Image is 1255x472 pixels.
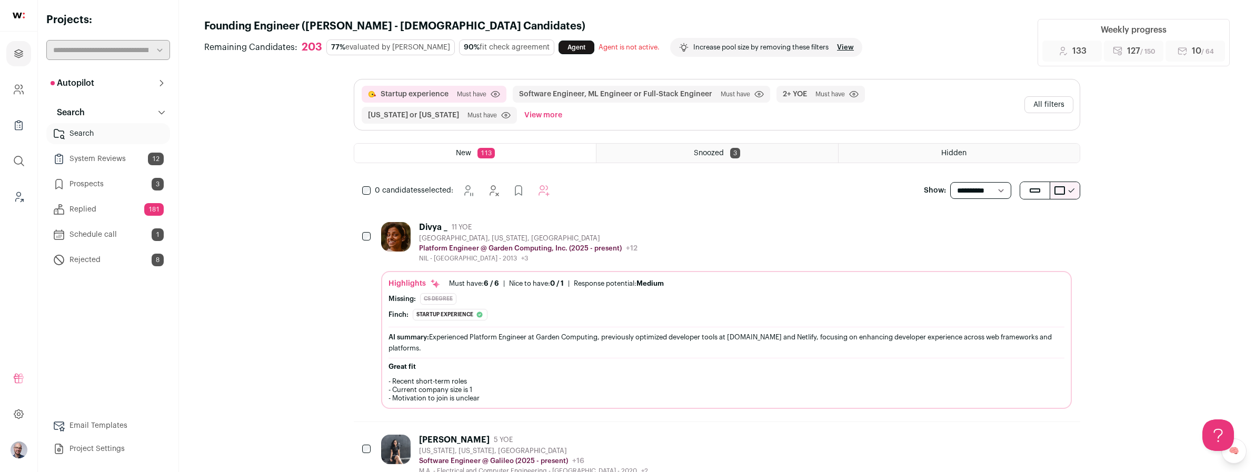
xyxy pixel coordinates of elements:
[331,44,345,51] span: 77%
[381,89,449,99] button: Startup experience
[419,254,638,263] div: NIL - [GEOGRAPHIC_DATA] - 2013
[1202,419,1234,451] iframe: Help Scout Beacon - Open
[924,185,946,196] p: Show:
[420,293,456,305] div: CS degree
[419,234,638,243] div: [GEOGRAPHIC_DATA], [US_STATE], [GEOGRAPHIC_DATA]
[6,77,31,102] a: Company and ATS Settings
[302,41,322,54] div: 203
[1192,45,1214,57] span: 10
[46,73,170,94] button: Autopilot
[413,309,487,320] div: Startup experience
[389,295,416,303] div: Missing:
[1140,48,1155,55] span: / 150
[815,90,845,98] span: Must have
[46,438,170,459] a: Project Settings
[375,185,453,196] span: selected:
[46,174,170,195] a: Prospects3
[375,187,421,194] span: 0 candidates
[519,89,712,99] button: Software Engineer, ML Engineer or Full-Stack Engineer
[148,153,164,165] span: 12
[389,310,409,319] div: Finch:
[389,332,1064,354] div: Experienced Platform Engineer at Garden Computing, previously optimized developer tools at [DOMAI...
[419,244,622,253] p: Platform Engineer @ Garden Computing, Inc. (2025 - present)
[464,44,480,51] span: 90%
[389,363,1064,371] h2: Great fit
[452,223,472,232] span: 11 YOE
[46,415,170,436] a: Email Templates
[1201,48,1214,55] span: / 64
[381,222,1072,409] a: Divya _ 11 YOE [GEOGRAPHIC_DATA], [US_STATE], [GEOGRAPHIC_DATA] Platform Engineer @ Garden Comput...
[574,279,664,288] div: Response potential:
[6,41,31,66] a: Projects
[457,90,486,98] span: Must have
[477,148,495,158] span: 113
[46,224,170,245] a: Schedule call1
[839,144,1080,163] a: Hidden
[559,41,594,54] a: Agent
[204,41,297,54] span: Remaining Candidates:
[6,184,31,209] a: Leads (Backoffice)
[456,149,471,157] span: New
[419,447,648,455] div: [US_STATE], [US_STATE], [GEOGRAPHIC_DATA]
[1221,438,1247,464] a: 🧠
[449,279,664,288] ul: | |
[46,13,170,27] h2: Projects:
[522,107,564,124] button: View more
[837,43,854,52] a: View
[626,245,638,252] span: +12
[46,102,170,123] button: Search
[389,334,429,340] span: AI summary:
[13,13,25,18] img: wellfound-shorthand-0d5821cbd27db2630d0214b213865d53afaa358527fdda9d0ea32b1df1b89c2c.svg
[11,441,27,458] img: 13037945-medium_jpg
[721,90,750,98] span: Must have
[152,254,164,266] span: 8
[459,39,554,55] div: fit check agreement
[389,377,1064,403] p: - Recent short-term roles - Current company size is 1 - Motivation to join is unclear
[694,149,724,157] span: Snoozed
[46,249,170,270] a: Rejected8
[783,89,807,99] button: 2+ YOE
[484,280,499,287] span: 6 / 6
[51,106,85,119] p: Search
[46,123,170,144] a: Search
[419,435,490,445] div: [PERSON_NAME]
[51,77,94,89] p: Autopilot
[46,199,170,220] a: Replied181
[572,457,584,465] span: +16
[693,43,829,52] p: Increase pool size by removing these filters
[419,222,447,233] div: Divya _
[1127,45,1155,57] span: 127
[467,111,497,119] span: Must have
[730,148,740,158] span: 3
[144,203,164,216] span: 181
[389,278,441,289] div: Highlights
[550,280,564,287] span: 0 / 1
[521,255,528,262] span: +3
[509,279,564,288] div: Nice to have:
[596,144,838,163] a: Snoozed 3
[11,441,27,458] button: Open dropdown
[152,228,164,241] span: 1
[449,279,499,288] div: Must have:
[204,19,862,34] h1: Founding Engineer ([PERSON_NAME] - [DEMOGRAPHIC_DATA] Candidates)
[1101,24,1167,36] div: Weekly progress
[419,457,568,465] p: Software Engineer @ Galileo (2025 - present)
[152,178,164,190] span: 3
[368,110,459,120] button: [US_STATE] or [US_STATE]
[326,39,455,55] div: evaluated by [PERSON_NAME]
[6,113,31,138] a: Company Lists
[381,222,411,252] img: 4394bb37f7645077e1daf3cb3bdd2094c1577de5123bcf4730c6bf3aa6c41b51
[1024,96,1073,113] button: All filters
[381,435,411,464] img: b26446b31f64d49abc8a5fc809c4b014bde4441b808eb26dbb087d452f4a98a9.jpg
[599,44,660,51] span: Agent is not active.
[46,148,170,169] a: System Reviews12
[636,280,664,287] span: Medium
[1072,45,1087,57] span: 133
[494,436,513,444] span: 5 YOE
[941,149,967,157] span: Hidden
